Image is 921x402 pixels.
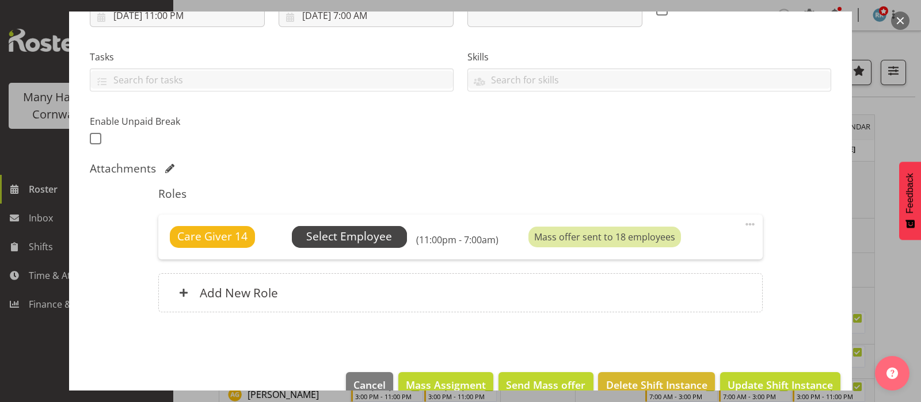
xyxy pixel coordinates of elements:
h6: Add New Role [200,285,278,300]
img: help-xxl-2.png [886,367,898,379]
label: Skills [467,50,831,64]
span: Care Giver 14 [177,228,248,245]
span: Feedback [905,173,915,213]
button: Cancel [346,372,393,397]
h5: Attachments [90,162,156,175]
input: Search for tasks [90,71,453,89]
div: Mass offer sent to 18 employees [528,227,681,247]
input: Click to select... [279,4,454,27]
span: Delete Shift Instance [606,377,707,392]
span: Update Shift Instance [728,377,833,392]
input: Click to select... [90,4,265,27]
span: Cancel [353,377,386,392]
h6: (11:00pm - 7:00am) [416,234,498,246]
span: Select Employee [306,228,392,245]
span: Mass Assigment [406,377,486,392]
input: Search for skills [468,71,831,89]
button: Mass Assigment [398,372,493,397]
span: Send Mass offer [506,377,585,392]
button: Feedback - Show survey [899,162,921,240]
button: Update Shift Instance [720,372,840,397]
button: Send Mass offer [498,372,593,397]
button: Delete Shift Instance [598,372,714,397]
label: Tasks [90,50,454,64]
label: Enable Unpaid Break [90,114,265,128]
h5: Roles [158,187,762,201]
